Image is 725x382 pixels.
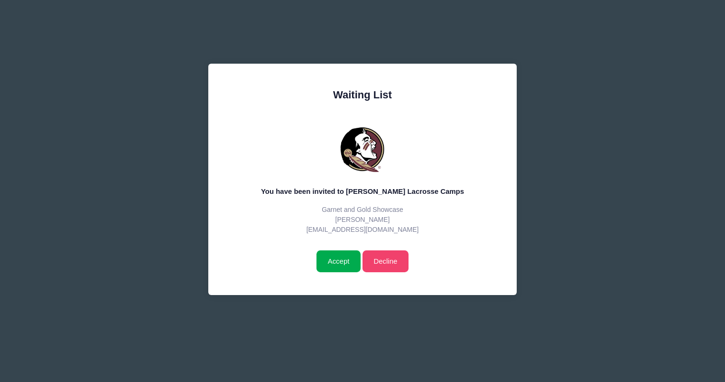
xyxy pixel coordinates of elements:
[316,250,361,272] input: Accept
[232,187,494,196] h5: You have been invited to [PERSON_NAME] Lacrosse Camps
[232,215,494,225] p: [PERSON_NAME]
[362,250,409,272] a: Decline
[232,205,494,215] p: Garnet and Gold Showcase
[232,87,494,103] div: Waiting List
[334,121,391,178] img: Sara Tisdale Lacrosse Camps
[232,225,494,235] p: [EMAIL_ADDRESS][DOMAIN_NAME]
